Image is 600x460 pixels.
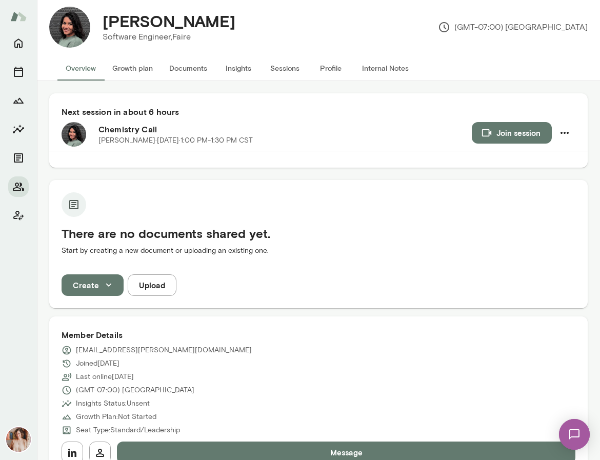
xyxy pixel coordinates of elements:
button: Join session [472,122,552,144]
button: Insights [215,56,262,81]
p: Last online [DATE] [76,372,134,382]
button: Documents [8,148,29,168]
h6: Member Details [62,329,575,341]
p: Growth Plan: Not Started [76,412,156,422]
button: Client app [8,205,29,226]
p: [EMAIL_ADDRESS][PERSON_NAME][DOMAIN_NAME] [76,345,252,355]
button: Insights [8,119,29,139]
p: Start by creating a new document or uploading an existing one. [62,246,575,256]
p: Joined [DATE] [76,358,119,369]
button: Sessions [262,56,308,81]
p: (GMT-07:00) [GEOGRAPHIC_DATA] [438,21,588,33]
button: Growth plan [104,56,161,81]
p: Seat Type: Standard/Leadership [76,425,180,435]
p: Insights Status: Unsent [76,398,150,409]
p: Software Engineer, Faire [103,31,235,43]
button: Growth Plan [8,90,29,111]
h4: [PERSON_NAME] [103,11,235,31]
button: Members [8,176,29,197]
button: Profile [308,56,354,81]
button: Create [62,274,124,296]
h5: There are no documents shared yet. [62,225,575,242]
button: Documents [161,56,215,81]
h6: Next session in about 6 hours [62,106,575,118]
img: Nancy Alsip [6,427,31,452]
img: Divya Sudhakar [49,7,90,48]
button: Upload [128,274,176,296]
h6: Chemistry Call [98,123,472,135]
button: Sessions [8,62,29,82]
button: Internal Notes [354,56,417,81]
p: [PERSON_NAME] · [DATE] · 1:00 PM-1:30 PM CST [98,135,253,146]
img: Mento [10,7,27,26]
p: (GMT-07:00) [GEOGRAPHIC_DATA] [76,385,194,395]
button: Overview [57,56,104,81]
button: Home [8,33,29,53]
